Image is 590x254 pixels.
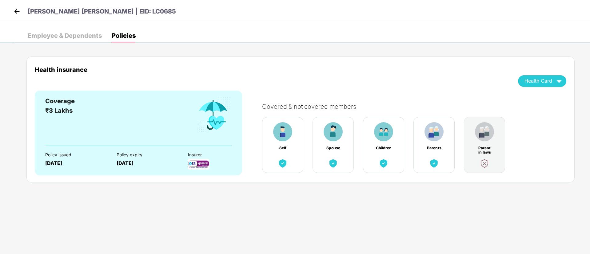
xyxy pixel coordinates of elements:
img: benefitCardImg [479,158,490,169]
img: benefitCardImg [374,122,393,141]
div: Policy expiry [117,152,177,157]
div: Self [275,146,291,150]
img: benefitCardImg [277,158,288,169]
img: wAAAAASUVORK5CYII= [554,76,564,86]
span: ₹3 Lakhs [45,107,73,114]
img: benefitCardImg [429,158,440,169]
button: Health Card [518,75,566,87]
div: Children [376,146,392,150]
img: back [12,7,22,16]
img: benefitCardImg [324,122,343,141]
span: Health Card [524,79,552,83]
div: Spouse [325,146,341,150]
img: benefitCardImg [475,122,494,141]
div: Covered & not covered members [262,103,572,110]
img: benefitCardImg [273,122,292,141]
div: Parent in laws [476,146,492,150]
p: [PERSON_NAME] [PERSON_NAME] | EID: LC0685 [28,7,176,16]
div: Coverage [45,96,75,106]
img: benefitCardImg [425,122,444,141]
div: Employee & Dependents [28,33,102,39]
div: Policies [112,33,136,39]
div: Parents [426,146,442,150]
div: Health insurance [35,66,509,73]
img: benefitCardImg [378,158,389,169]
img: InsurerLogo [188,159,209,170]
img: benefitCardImg [328,158,339,169]
img: benefitCardImg [195,96,232,133]
div: [DATE] [117,160,177,166]
div: [DATE] [45,160,106,166]
div: Insurer [188,152,249,157]
div: Policy issued [45,152,106,157]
